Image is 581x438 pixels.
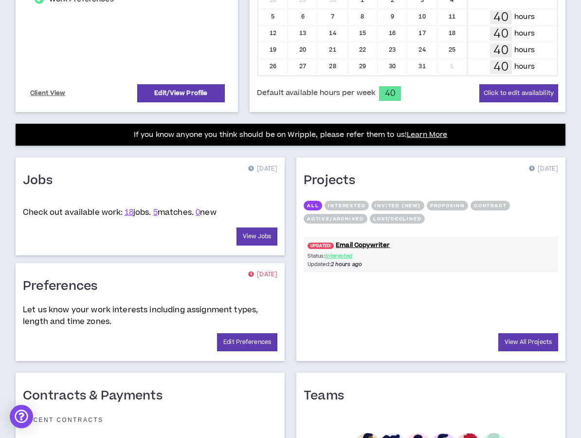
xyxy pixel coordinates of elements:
[23,304,277,327] p: Let us know your work interests including assignment types, length and time zones.
[153,207,194,218] span: matches.
[125,207,151,218] span: jobs.
[529,164,558,174] p: [DATE]
[498,333,558,351] a: View All Projects
[308,260,431,268] p: Updated:
[134,129,448,141] p: If you know anyone you think should be on Wripple, please refer them to us!
[196,207,200,218] a: 0
[326,252,352,260] span: Interested
[29,85,67,102] a: Client View
[514,12,535,22] p: hours
[308,243,334,249] span: UPDATED!
[304,388,351,404] h1: Teams
[125,207,133,218] a: 18
[217,333,277,351] a: Edit Preferences
[196,207,217,218] span: new
[514,45,535,56] p: hours
[325,201,369,210] button: Interested
[479,84,558,102] button: Click to edit availability
[23,388,170,404] h1: Contracts & Payments
[471,201,510,210] button: Contract
[236,228,277,246] a: View Jobs
[23,207,217,218] p: Check out available work:
[514,61,535,72] p: hours
[257,88,375,98] span: Default available hours per week
[10,405,33,428] div: Open Intercom Messenger
[248,164,277,174] p: [DATE]
[304,214,367,224] button: Active/Archived
[304,201,322,210] button: All
[370,214,425,224] button: Lost/Declined
[427,201,468,210] button: Proposing
[371,201,424,210] button: Invited (new)
[304,241,558,250] a: UPDATED!Email Copywriter
[331,261,362,268] i: 2 hours ago
[137,84,225,102] a: Edit/View Profile
[304,173,363,189] h1: Projects
[23,173,60,189] h1: Jobs
[23,279,105,294] h1: Preferences
[248,270,277,280] p: [DATE]
[23,416,104,424] p: Recent Contracts
[407,130,447,140] a: Learn More
[308,252,431,260] p: Status:
[153,207,158,218] a: 5
[514,28,535,39] p: hours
